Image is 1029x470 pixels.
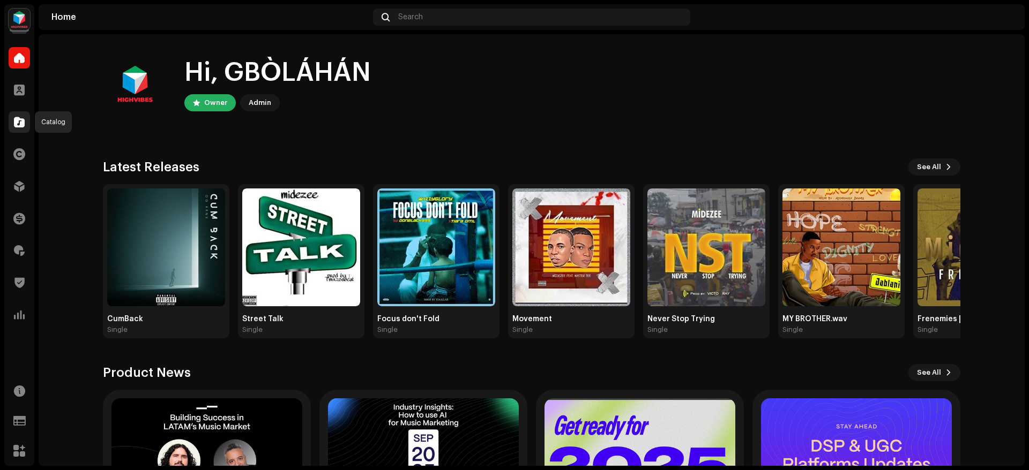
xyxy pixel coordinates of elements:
div: Hi, GBÒLÁHÁN [184,56,371,90]
img: 52d7e85a-4680-4a0d-96a9-f46f583785c4 [512,188,630,306]
img: 94ca2371-0b49-4ecc-bbe7-55fea9fd24fd [995,9,1012,26]
div: Single [782,325,803,334]
div: Single [377,325,398,334]
div: Owner [204,96,227,109]
button: See All [908,158,960,176]
div: Single [512,325,533,334]
img: b54d7be7-f2cf-408d-a812-263a68818123 [242,188,360,306]
h3: Latest Releases [103,158,199,176]
div: Never Stop Trying [647,315,765,323]
div: Focus don't Fold [377,315,495,323]
img: 1b16a8f6-44b6-42c3-b2af-77a1c1e7cd24 [782,188,900,306]
span: See All [917,156,941,178]
div: Single [107,325,128,334]
img: 94ca2371-0b49-4ecc-bbe7-55fea9fd24fd [103,51,167,116]
img: 5dfef0e3-f2a1-4511-b8f5-483cf327161f [377,188,495,306]
img: feab3aad-9b62-475c-8caf-26f15a9573ee [9,9,30,30]
div: Movement [512,315,630,323]
span: Search [398,13,423,21]
div: Admin [249,96,271,109]
button: See All [908,364,960,381]
div: Home [51,13,369,21]
img: e703bcaa-282d-4a7d-892e-e9ea194ed7c9 [107,188,225,306]
img: 75018699-b8b7-4706-8725-22fa4c626c31 [647,188,765,306]
div: Single [918,325,938,334]
div: Single [242,325,263,334]
h3: Product News [103,364,191,381]
span: See All [917,362,941,383]
div: Single [647,325,668,334]
div: CumBack [107,315,225,323]
div: MY BROTHER.wav [782,315,900,323]
div: Street Talk [242,315,360,323]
